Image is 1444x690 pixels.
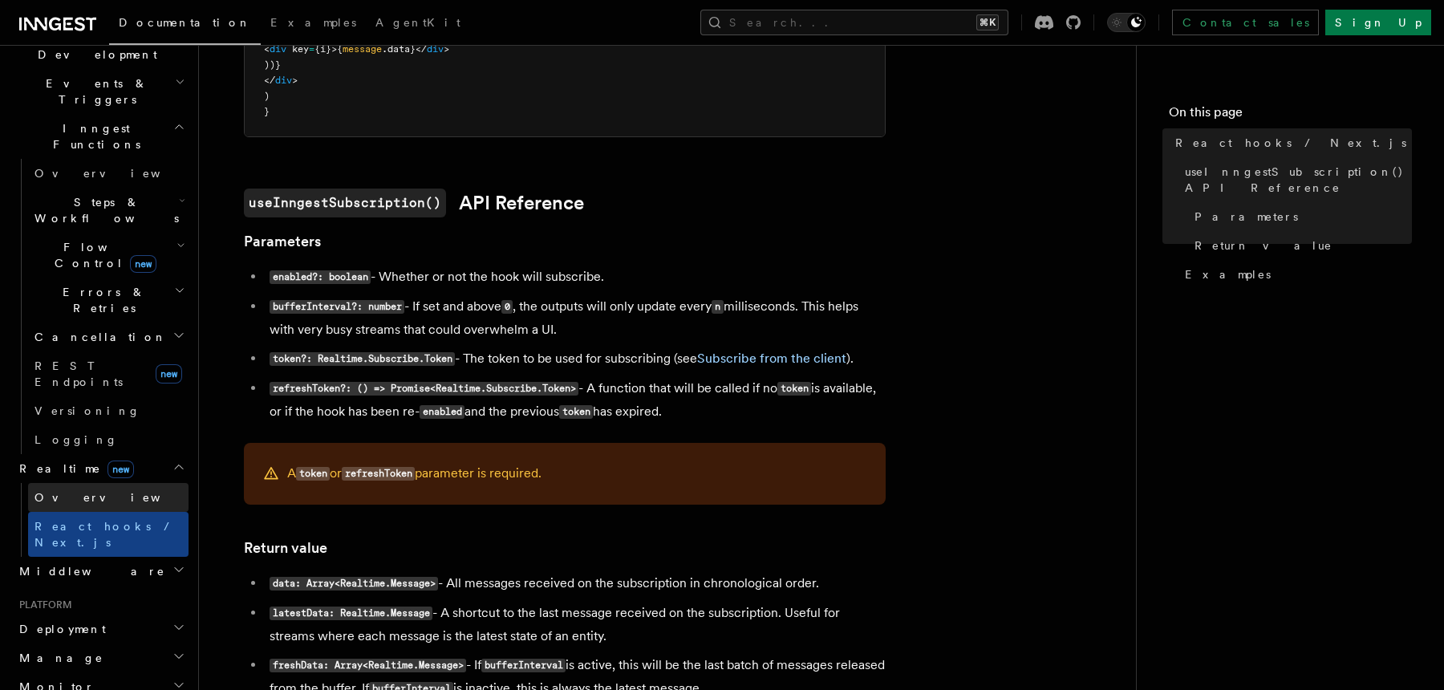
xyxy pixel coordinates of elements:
[712,300,723,314] code: n
[13,69,189,114] button: Events & Triggers
[13,114,189,159] button: Inngest Functions
[1107,13,1146,32] button: Toggle dark mode
[265,266,886,289] li: - Whether or not the hook will subscribe.
[270,300,404,314] code: bufferInterval?: number
[34,359,123,388] span: REST Endpoints
[1188,202,1412,231] a: Parameters
[28,194,179,226] span: Steps & Workflows
[270,43,286,55] span: div
[265,377,886,424] li: - A function that will be called if no is available, or if the hook has been re- and the previous...
[275,75,292,86] span: div
[28,159,189,188] a: Overview
[28,329,167,345] span: Cancellation
[34,433,118,446] span: Logging
[156,364,182,384] span: new
[270,352,455,366] code: token?: Realtime.Subscribe.Token
[1169,103,1412,128] h4: On this page
[13,643,189,672] button: Manage
[375,16,460,29] span: AgentKit
[34,167,200,180] span: Overview
[13,159,189,454] div: Inngest Functions
[13,461,134,477] span: Realtime
[420,405,464,419] code: enabled
[270,382,578,396] code: refreshToken?: () => Promise<Realtime.Subscribe.Token>
[28,278,189,323] button: Errors & Retries
[1195,209,1298,225] span: Parameters
[1185,266,1271,282] span: Examples
[1325,10,1431,35] a: Sign Up
[28,284,174,316] span: Errors & Retries
[309,43,314,55] span: =
[28,188,189,233] button: Steps & Workflows
[444,43,449,55] span: >
[1195,237,1332,254] span: Return value
[119,16,251,29] span: Documentation
[296,467,330,481] code: token
[264,59,281,71] span: ))}
[261,5,366,43] a: Examples
[130,255,156,273] span: new
[34,491,200,504] span: Overview
[270,607,432,620] code: latestData: Realtime.Message
[34,404,140,417] span: Versioning
[1188,231,1412,260] a: Return value
[13,483,189,557] div: Realtimenew
[1172,10,1319,35] a: Contact sales
[501,300,513,314] code: 0
[265,572,886,595] li: - All messages received on the subscription in chronological order.
[244,230,321,253] a: Parameters
[244,537,327,559] a: Return value
[287,462,541,485] p: A or parameter is required.
[109,5,261,45] a: Documentation
[13,563,165,579] span: Middleware
[28,396,189,425] a: Versioning
[1178,260,1412,289] a: Examples
[976,14,999,30] kbd: ⌘K
[28,323,189,351] button: Cancellation
[264,106,270,117] span: }
[292,75,298,86] span: >
[28,425,189,454] a: Logging
[270,16,356,29] span: Examples
[13,454,189,483] button: Realtimenew
[107,461,134,478] span: new
[1169,128,1412,157] a: React hooks / Next.js
[265,295,886,341] li: - If set and above , the outputs will only update every milliseconds. This helps with very busy s...
[13,650,103,666] span: Manage
[28,483,189,512] a: Overview
[28,233,189,278] button: Flow Controlnew
[13,599,72,611] span: Platform
[28,351,189,396] a: REST Endpointsnew
[1178,157,1412,202] a: useInngestSubscription() API Reference
[700,10,1008,35] button: Search...⌘K
[265,602,886,647] li: - A shortcut to the last message received on the subscription. Useful for streams where each mess...
[559,405,593,419] code: token
[13,615,189,643] button: Deployment
[13,557,189,586] button: Middleware
[366,5,470,43] a: AgentKit
[314,43,343,55] span: {i}>{
[342,467,415,481] code: refreshToken
[481,659,566,672] code: bufferInterval
[697,351,846,366] a: Subscribe from the client
[292,43,309,55] span: key
[264,91,270,102] span: )
[343,43,382,55] span: message
[1185,164,1412,196] span: useInngestSubscription() API Reference
[13,24,189,69] button: Local Development
[427,43,444,55] span: div
[244,189,446,217] code: useInngestSubscription()
[265,347,886,371] li: - The token to be used for subscribing (see ).
[1175,135,1406,151] span: React hooks / Next.js
[270,270,371,284] code: enabled?: boolean
[13,120,173,152] span: Inngest Functions
[13,30,175,63] span: Local Development
[28,512,189,557] a: React hooks / Next.js
[244,189,584,217] a: useInngestSubscription()API Reference
[34,520,176,549] span: React hooks / Next.js
[28,239,176,271] span: Flow Control
[270,577,438,591] code: data: Array<Realtime.Message>
[382,43,427,55] span: .data}</
[13,75,175,108] span: Events & Triggers
[270,659,466,672] code: freshData: Array<Realtime.Message>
